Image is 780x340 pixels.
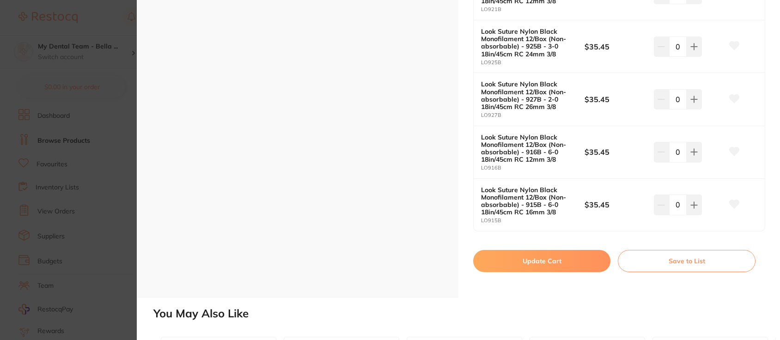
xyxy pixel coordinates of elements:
[153,307,776,320] h2: You May Also Like
[473,250,610,272] button: Update Cart
[481,112,585,118] small: LO927B
[481,6,585,12] small: LO921B
[618,250,756,272] button: Save to List
[481,134,574,163] b: Look Suture Nylon Black Monofilament 12/Box (Non-absorbable) - 916B - 6-0 18in/45cm RC 12mm 3/8
[481,60,585,66] small: LO925B
[481,218,585,224] small: LO915B
[481,186,574,216] b: Look Suture Nylon Black Monofilament 12/Box (Non-absorbable) - 915B - 6-0 18in/45cm RC 16mm 3/8
[481,80,574,110] b: Look Suture Nylon Black Monofilament 12/Box (Non-absorbable) - 927B - 2-0 18in/45cm RC 26mm 3/8
[585,200,647,210] b: $35.45
[585,42,647,52] b: $35.45
[481,165,585,171] small: LO916B
[481,28,574,57] b: Look Suture Nylon Black Monofilament 12/Box (Non-absorbable) - 925B - 3-0 18in/45cm RC 24mm 3/8
[585,147,647,157] b: $35.45
[585,94,647,104] b: $35.45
